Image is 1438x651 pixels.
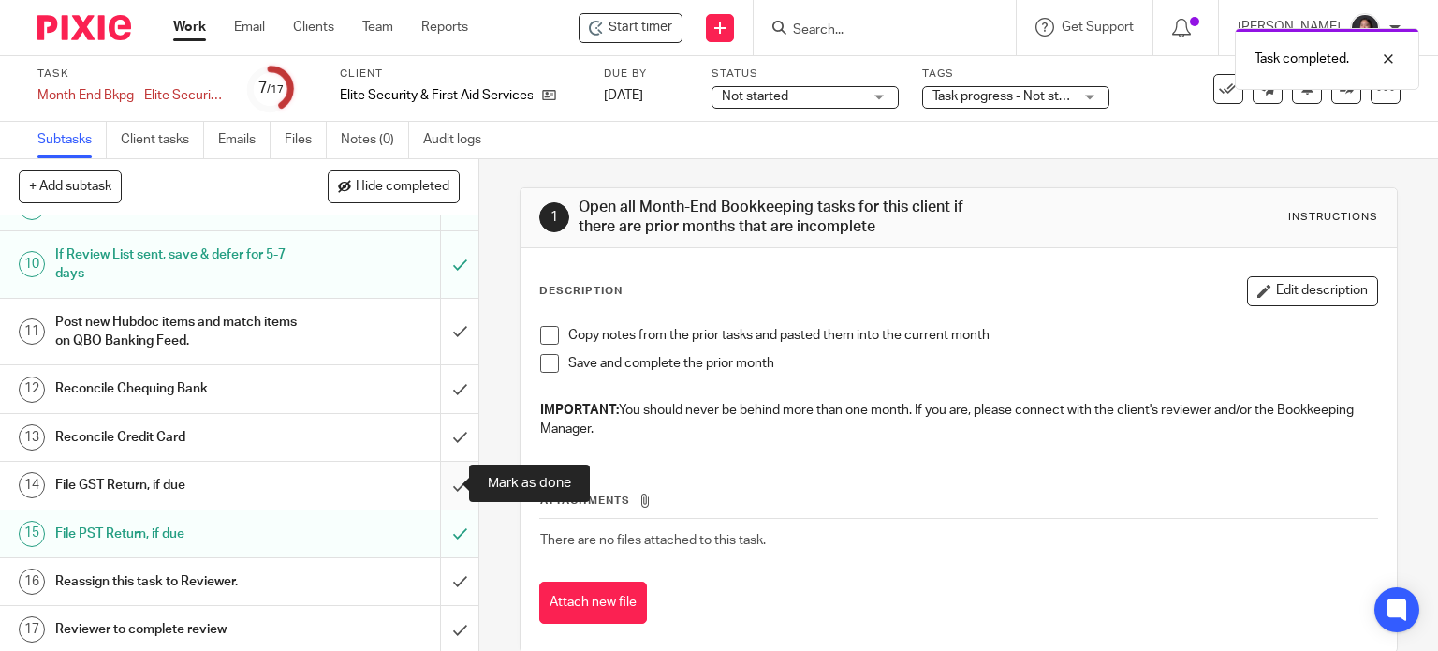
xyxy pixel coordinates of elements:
span: Attachments [540,496,630,506]
h1: Reconcile Chequing Bank [55,375,300,403]
p: Save and complete the prior month [568,354,1378,373]
div: 1 [539,202,569,232]
a: Audit logs [423,122,495,158]
h1: File PST Return, if due [55,520,300,548]
a: Emails [218,122,271,158]
div: 16 [19,569,45,595]
button: + Add subtask [19,170,122,202]
div: 17 [19,616,45,643]
label: Due by [604,67,688,81]
div: Month End Bkpg - Elite Security - September [37,86,225,105]
h1: Reassign this task to Reviewer. [55,568,300,596]
div: Instructions [1288,210,1378,225]
span: Task progress - Not started + 2 [932,90,1110,103]
a: Notes (0) [341,122,409,158]
label: Client [340,67,580,81]
div: 11 [19,318,45,345]
p: Description [539,284,623,299]
div: 13 [19,424,45,451]
span: [DATE] [604,89,643,102]
h1: Reviewer to complete review [55,615,300,644]
a: Reports [421,18,468,37]
div: 7 [258,78,284,99]
button: Edit description [1247,276,1378,306]
p: Copy notes from the prior tasks and pasted them into the current month [568,326,1378,345]
button: Attach new file [539,582,647,624]
span: Hide completed [356,180,449,195]
h1: Post new Hubdoc items and match items on QBO Banking Feed. [55,308,300,356]
div: 12 [19,377,45,403]
a: Clients [293,18,334,37]
div: Elite Security & First Aid Services Inc. - Month End Bkpg - Elite Security - September [579,13,682,43]
h1: File GST Return, if due [55,471,300,499]
img: Lili%20square.jpg [1350,13,1380,43]
h1: Reconcile Credit Card [55,423,300,451]
a: Work [173,18,206,37]
strong: IMPORTANT: [540,404,619,417]
img: Pixie [37,15,131,40]
div: 10 [19,251,45,277]
button: Hide completed [328,170,460,202]
span: Not started [722,90,788,103]
p: Task completed. [1255,50,1349,68]
div: 14 [19,472,45,498]
a: Subtasks [37,122,107,158]
h1: If Review List sent, save & defer for 5-7 days [55,241,300,289]
span: Start timer [609,18,672,37]
a: Files [285,122,327,158]
p: You should never be behind more than one month. If you are, please connect with the client's revi... [540,401,1378,439]
h1: Open all Month-End Bookkeeping tasks for this client if there are prior months that are incomplete [579,198,998,238]
a: Team [362,18,393,37]
a: Client tasks [121,122,204,158]
label: Task [37,67,225,81]
div: 15 [19,521,45,547]
small: /17 [267,84,284,95]
a: Email [234,18,265,37]
label: Status [712,67,899,81]
p: Elite Security & First Aid Services Inc. [340,86,533,105]
span: There are no files attached to this task. [540,534,766,547]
